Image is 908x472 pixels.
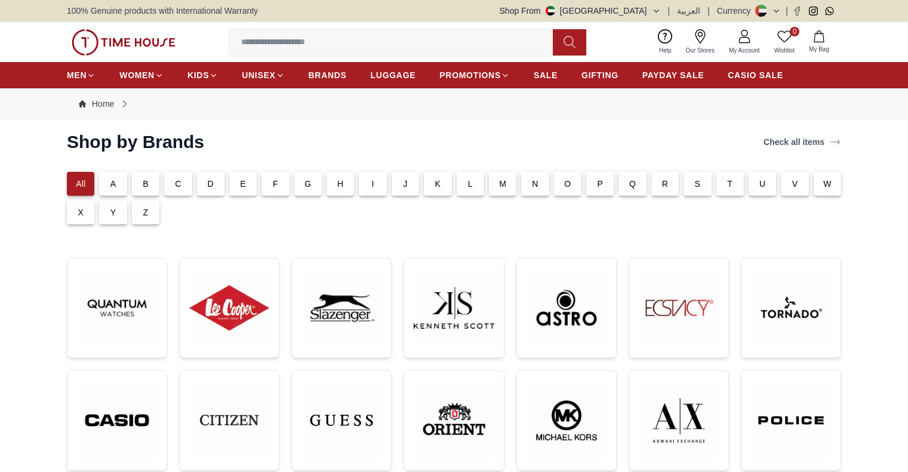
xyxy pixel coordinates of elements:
p: J [403,178,407,190]
p: Q [629,178,636,190]
span: CASIO SALE [728,69,783,81]
a: 0Wishlist [767,27,802,57]
a: Home [79,98,114,110]
span: Wishlist [770,46,799,55]
a: BRANDS [309,64,347,86]
img: ... [639,268,719,348]
span: | [668,5,670,17]
div: Currency [717,5,756,17]
span: KIDS [187,69,209,81]
p: Z [143,206,149,218]
p: C [175,178,181,190]
h2: Shop by Brands [67,131,204,153]
img: ... [189,380,269,460]
a: PAYDAY SALE [642,64,704,86]
p: R [662,178,668,190]
p: K [435,178,441,190]
span: | [786,5,788,17]
img: ... [414,380,494,461]
span: PROMOTIONS [439,69,501,81]
img: ... [77,380,157,461]
span: WOMEN [119,69,155,81]
a: CASIO SALE [728,64,783,86]
button: Shop From[GEOGRAPHIC_DATA] [500,5,661,17]
span: GIFTING [581,69,618,81]
span: 0 [790,27,799,36]
span: MEN [67,69,87,81]
button: العربية [677,5,700,17]
img: ... [639,380,719,461]
a: GIFTING [581,64,618,86]
a: Facebook [793,7,802,16]
p: A [110,178,116,190]
p: F [273,178,278,190]
img: ... [301,380,381,461]
img: ... [751,268,831,348]
a: Our Stores [679,27,722,57]
span: Help [654,46,676,55]
a: MEN [67,64,96,86]
a: UNISEX [242,64,284,86]
p: B [143,178,149,190]
button: My Bag [802,28,836,56]
span: Our Stores [681,46,719,55]
img: ... [77,268,157,348]
p: D [208,178,214,190]
p: W [823,178,831,190]
span: LUGGAGE [371,69,416,81]
p: U [759,178,765,190]
img: ... [414,268,494,348]
a: Check all items [761,134,844,150]
p: Y [110,206,116,218]
p: P [597,178,603,190]
p: X [78,206,84,218]
span: UNISEX [242,69,275,81]
span: My Account [724,46,765,55]
img: ... [527,380,607,461]
a: LUGGAGE [371,64,416,86]
p: M [499,178,506,190]
p: O [564,178,571,190]
p: G [304,178,311,190]
span: PAYDAY SALE [642,69,704,81]
p: All [76,178,85,190]
a: Whatsapp [825,7,834,16]
span: SALE [534,69,558,81]
img: ... [189,268,269,348]
p: L [468,178,473,190]
p: S [695,178,701,190]
p: E [240,178,246,190]
a: Help [652,27,679,57]
a: SALE [534,64,558,86]
a: KIDS [187,64,218,86]
img: ... [527,268,607,348]
span: | [707,5,710,17]
img: ... [72,29,176,55]
p: T [727,178,732,190]
span: My Bag [804,45,834,54]
span: BRANDS [309,69,347,81]
a: Instagram [809,7,818,16]
p: N [532,178,538,190]
a: WOMEN [119,64,164,86]
a: PROMOTIONS [439,64,510,86]
nav: Breadcrumb [67,88,841,119]
p: V [792,178,798,190]
p: I [372,178,374,190]
img: ... [301,268,381,348]
img: United Arab Emirates [546,6,555,16]
span: 100% Genuine products with International Warranty [67,5,258,17]
p: H [337,178,343,190]
img: ... [751,380,831,461]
